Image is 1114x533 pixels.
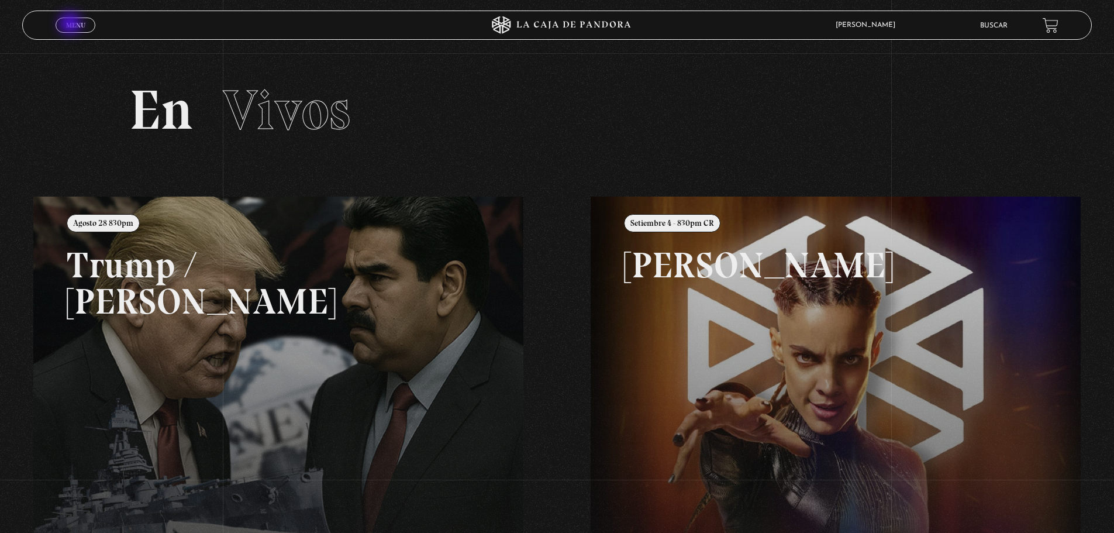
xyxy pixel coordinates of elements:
span: Cerrar [62,32,89,40]
h2: En [129,82,985,138]
span: Menu [66,22,85,29]
a: View your shopping cart [1043,18,1058,33]
span: Vivos [223,77,350,143]
a: Buscar [980,22,1008,29]
span: [PERSON_NAME] [830,22,907,29]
